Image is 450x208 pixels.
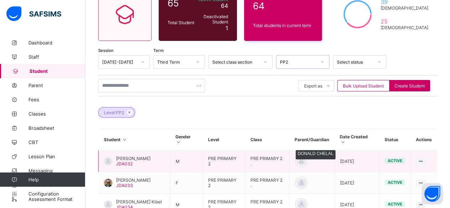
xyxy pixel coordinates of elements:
th: Student [99,129,170,150]
span: Staff [28,54,85,60]
div: Select class section [212,59,259,65]
span: Level: PP2 [104,110,124,115]
span: Term [153,48,164,53]
td: PRE PRIMARY 2 [203,150,245,172]
th: Level [203,129,245,150]
span: CBT [28,139,85,145]
span: Deactivated Student [198,14,228,25]
span: Export as [304,83,322,89]
span: Classes [28,111,85,117]
span: 64 [253,0,313,11]
td: PRE PRIMARY 2 . [245,172,290,194]
span: JDA032 [116,161,133,166]
td: M [170,150,203,172]
span: [PERSON_NAME] [116,156,150,161]
div: PP2 [280,59,316,65]
span: Configuration [28,191,85,197]
span: Create Student [395,83,425,89]
i: Sort in Ascending Order [175,139,181,145]
span: JDA033 [116,183,133,188]
td: PRE PRIMARY 2 . [245,150,290,172]
div: [DATE]-[DATE] [102,59,137,65]
i: Sort in Ascending Order [340,139,346,145]
span: [DEMOGRAPHIC_DATA] [381,25,428,30]
td: [DATE] [334,172,379,194]
button: Open asap [422,183,443,204]
td: F [170,172,203,194]
th: Gender [170,129,203,150]
div: Third Term [157,59,192,65]
span: Lesson Plan [28,154,85,159]
span: Bulk Upload Student [343,83,384,89]
span: active [387,158,402,163]
td: [DATE] [334,150,379,172]
span: Fees [28,97,85,102]
th: Actions [411,129,437,150]
img: safsims [6,6,61,21]
span: Total students in current term [253,23,313,28]
th: Parent/Guardian [289,129,334,150]
th: Class [245,129,290,150]
span: [DEMOGRAPHIC_DATA] [381,5,428,11]
div: Total Student [166,18,196,27]
th: Status [379,129,411,150]
span: Session [98,48,113,53]
span: Dashboard [28,40,85,46]
td: PRE PRIMARY 2 [203,172,245,194]
span: Help [28,177,85,182]
div: Select status [337,59,373,65]
span: active [387,180,402,185]
span: Parent [28,82,85,88]
th: Date Created [334,129,379,150]
span: 64 [221,2,228,9]
span: Messaging [28,168,85,174]
span: 25 [381,18,428,25]
span: [PERSON_NAME] [116,177,150,183]
span: Student [30,68,85,74]
i: Sort in Ascending Order [122,137,128,142]
span: [PERSON_NAME] Kibet [116,199,162,204]
span: 1 [226,25,228,32]
span: active [387,202,402,207]
span: Broadsheet [28,125,85,131]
